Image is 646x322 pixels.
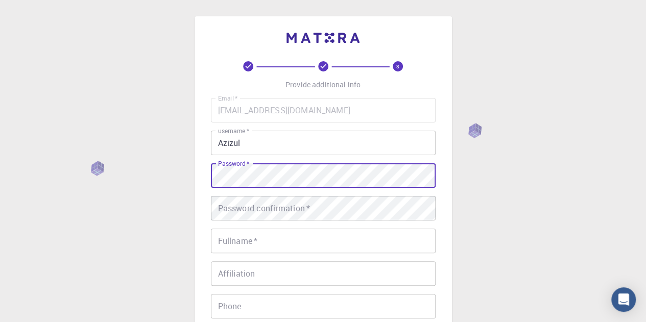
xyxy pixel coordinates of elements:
[218,159,249,168] label: Password
[611,287,636,312] div: Open Intercom Messenger
[285,80,361,90] p: Provide additional info
[396,63,399,70] text: 3
[218,127,249,135] label: username
[218,94,237,103] label: Email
